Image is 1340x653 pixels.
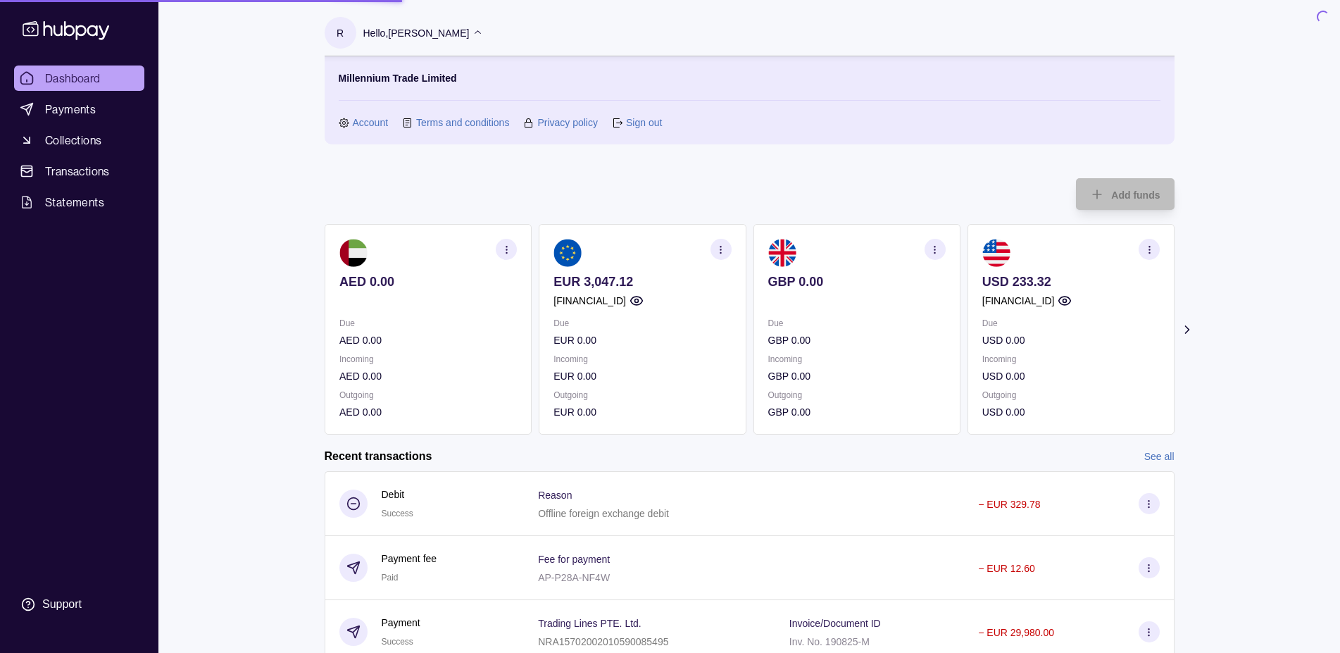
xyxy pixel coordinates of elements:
[14,128,144,153] a: Collections
[382,509,413,518] span: Success
[538,618,641,629] p: Trading Lines PTE. Ltd.
[382,637,413,647] span: Success
[337,25,344,41] p: R
[14,189,144,215] a: Statements
[553,352,731,367] p: Incoming
[45,70,101,87] span: Dashboard
[1111,189,1160,201] span: Add funds
[1144,449,1175,464] a: See all
[538,554,610,565] p: Fee for payment
[982,316,1159,331] p: Due
[42,597,82,612] div: Support
[339,352,517,367] p: Incoming
[382,551,437,566] p: Payment fee
[339,70,457,86] p: Millennium Trade Limited
[982,239,1010,267] img: us
[768,352,945,367] p: Incoming
[978,627,1054,638] p: − EUR 29,980.00
[789,636,870,647] p: Inv. No. 190825-M
[538,636,668,647] p: NRA15702002010590085495
[626,115,662,130] a: Sign out
[768,274,945,290] p: GBP 0.00
[768,316,945,331] p: Due
[789,618,881,629] p: Invoice/Document ID
[45,194,104,211] span: Statements
[538,572,610,583] p: AP-P28A-NF4W
[339,404,517,420] p: AED 0.00
[553,293,626,309] p: [FINANCIAL_ID]
[982,352,1159,367] p: Incoming
[982,274,1159,290] p: USD 233.32
[768,368,945,384] p: GBP 0.00
[982,387,1159,403] p: Outgoing
[14,97,144,122] a: Payments
[553,368,731,384] p: EUR 0.00
[553,274,731,290] p: EUR 3,047.12
[768,404,945,420] p: GBP 0.00
[978,563,1035,574] p: − EUR 12.60
[339,239,368,267] img: ae
[382,615,420,630] p: Payment
[538,508,669,519] p: Offline foreign exchange debit
[45,163,110,180] span: Transactions
[553,387,731,403] p: Outgoing
[353,115,389,130] a: Account
[982,332,1159,348] p: USD 0.00
[45,101,96,118] span: Payments
[978,499,1040,510] p: − EUR 329.78
[339,332,517,348] p: AED 0.00
[982,368,1159,384] p: USD 0.00
[45,132,101,149] span: Collections
[768,332,945,348] p: GBP 0.00
[1076,178,1174,210] button: Add funds
[339,316,517,331] p: Due
[14,66,144,91] a: Dashboard
[382,487,413,502] p: Debit
[553,316,731,331] p: Due
[325,449,432,464] h2: Recent transactions
[339,368,517,384] p: AED 0.00
[382,573,399,583] span: Paid
[982,404,1159,420] p: USD 0.00
[14,590,144,619] a: Support
[553,404,731,420] p: EUR 0.00
[339,274,517,290] p: AED 0.00
[537,115,598,130] a: Privacy policy
[339,387,517,403] p: Outgoing
[416,115,509,130] a: Terms and conditions
[553,239,582,267] img: eu
[538,490,572,501] p: Reason
[14,158,144,184] a: Transactions
[768,239,796,267] img: gb
[768,387,945,403] p: Outgoing
[363,25,470,41] p: Hello, [PERSON_NAME]
[553,332,731,348] p: EUR 0.00
[982,293,1054,309] p: [FINANCIAL_ID]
